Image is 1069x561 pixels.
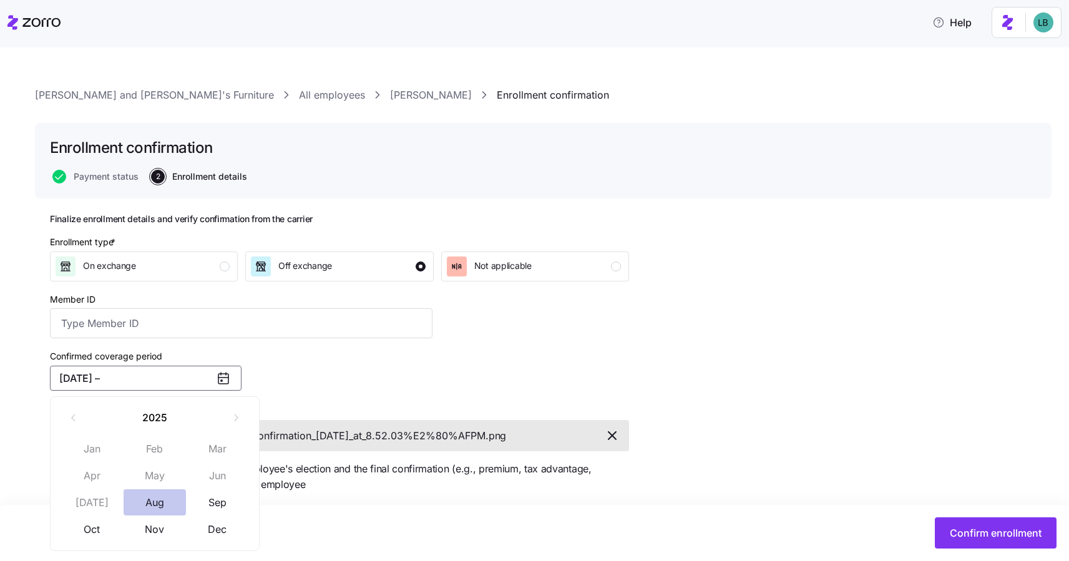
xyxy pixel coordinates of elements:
[35,87,274,103] a: [PERSON_NAME] and [PERSON_NAME]'s Furniture
[390,87,472,103] a: [PERSON_NAME]
[50,308,432,338] input: Type Member ID
[187,436,249,462] button: Mar
[61,436,124,462] button: Jan
[74,172,139,181] span: Payment status
[71,461,629,492] span: If there are any changes between the employee's election and the final confirmation (e.g., premiu...
[497,87,609,103] a: Enrollment confirmation
[124,436,186,462] button: Feb
[489,428,506,444] span: png
[83,260,136,272] span: On exchange
[61,462,124,489] button: Apr
[50,170,139,183] a: Payment status
[52,170,139,183] button: Payment status
[474,260,532,272] span: Not applicable
[187,462,249,489] button: Jun
[151,170,247,183] button: 2Enrollment details
[50,293,95,306] label: Member ID
[61,489,124,515] button: [DATE]
[935,517,1057,549] button: Confirm enrollment
[124,489,186,515] button: Aug
[50,213,629,225] h2: Finalize enrollment details and verify confirmation from the carrier
[151,170,165,183] span: 2
[187,516,249,542] button: Dec
[76,428,489,444] span: Existing evidence: JUSTIN_MALSKY_Confirmation_[DATE]_at_8.52.03%E2%80%AFPM.
[50,138,213,157] h1: Enrollment confirmation
[1033,12,1053,32] img: 55738f7c4ee29e912ff6c7eae6e0401b
[922,10,982,35] button: Help
[87,404,223,431] button: 2025
[278,260,332,272] span: Off exchange
[299,87,365,103] a: All employees
[950,525,1042,540] span: Confirm enrollment
[124,462,186,489] button: May
[50,235,118,249] div: Enrollment type
[172,172,247,181] span: Enrollment details
[61,516,124,542] button: Oct
[149,170,247,183] a: 2Enrollment details
[187,489,249,515] button: Sep
[50,349,162,363] label: Confirmed coverage period
[932,15,972,30] span: Help
[124,516,186,542] button: Nov
[50,366,242,391] button: [DATE] –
